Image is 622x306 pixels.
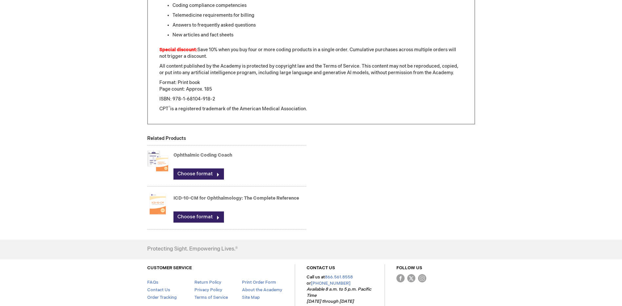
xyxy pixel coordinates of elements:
strong: Special discount: [159,47,197,53]
img: Ophthalmic Coding Coach [147,148,168,174]
p: All content published by the Academy is protected by copyright law and the Terms of Service. This... [159,63,463,76]
li: Answers to frequently asked questions [172,22,463,29]
strong: Related Products [147,136,186,141]
p: Call us at or [307,274,373,305]
img: Twitter [407,274,415,282]
a: About the Academy [242,287,282,293]
em: Available 8 a.m. to 5 p.m. Pacific Time [DATE] through [DATE] [307,287,371,304]
p: ISBN: 978-1-68104-918-2 [159,96,463,102]
a: Terms of Service [194,295,228,300]
a: FAQs [147,280,158,285]
a: CONTACT US [307,265,335,271]
img: instagram [418,274,426,282]
a: Privacy Policy [194,287,222,293]
sup: ® [169,106,170,110]
a: Site Map [242,295,260,300]
img: Facebook [396,274,405,282]
a: Ophthalmic Coding Coach [173,152,232,158]
li: Telemedicine requirements for billing [172,12,463,19]
a: Print Order Form [242,280,276,285]
p: CPT is a registered trademark of the American Medical Association. [159,106,463,112]
a: [PHONE_NUMBER] [311,281,351,286]
a: ICD-10-CM for Ophthalmology: The Complete Reference [173,195,299,201]
a: Choose format [173,211,224,223]
a: Order Tracking [147,295,177,300]
img: ICD-10-CM for Ophthalmology: The Complete Reference [147,191,168,217]
p: Save 10% when you buy four or more coding products in a single order. Cumulative purchases across... [159,47,463,60]
a: CUSTOMER SERVICE [147,265,192,271]
a: Return Policy [194,280,221,285]
a: Choose format [173,168,224,180]
li: Coding compliance competencies [172,2,463,9]
a: 866.561.8558 [325,274,353,280]
a: Contact Us [147,287,170,293]
p: Format: Print book Page count: Approx. 185 [159,79,463,93]
h4: Protecting Sight. Empowering Lives.® [147,246,238,252]
li: New articles and fact sheets [172,32,463,38]
a: FOLLOW US [396,265,422,271]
